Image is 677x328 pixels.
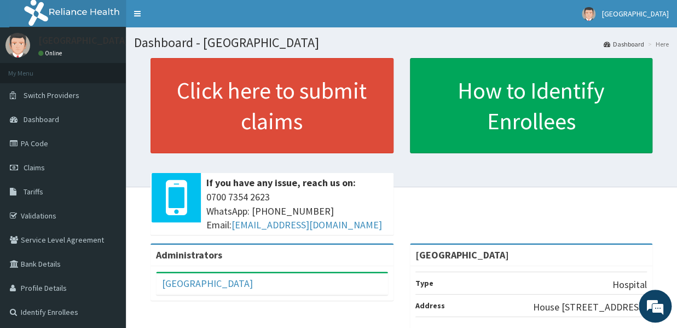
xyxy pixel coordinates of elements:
[24,187,43,197] span: Tariffs
[645,39,669,49] li: Here
[24,163,45,172] span: Claims
[533,300,647,314] p: House [STREET_ADDRESS]
[5,33,30,57] img: User Image
[415,249,509,261] strong: [GEOGRAPHIC_DATA]
[134,36,669,50] h1: Dashboard - [GEOGRAPHIC_DATA]
[206,176,356,189] b: If you have any issue, reach us on:
[415,301,445,310] b: Address
[162,277,253,290] a: [GEOGRAPHIC_DATA]
[410,58,653,153] a: How to Identify Enrollees
[612,278,647,292] p: Hospital
[38,36,129,45] p: [GEOGRAPHIC_DATA]
[24,114,59,124] span: Dashboard
[604,39,644,49] a: Dashboard
[415,278,433,288] b: Type
[206,190,388,232] span: 0700 7354 2623 WhatsApp: [PHONE_NUMBER] Email:
[38,49,65,57] a: Online
[582,7,595,21] img: User Image
[151,58,394,153] a: Click here to submit claims
[232,218,382,231] a: [EMAIL_ADDRESS][DOMAIN_NAME]
[602,9,669,19] span: [GEOGRAPHIC_DATA]
[156,249,222,261] b: Administrators
[24,90,79,100] span: Switch Providers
